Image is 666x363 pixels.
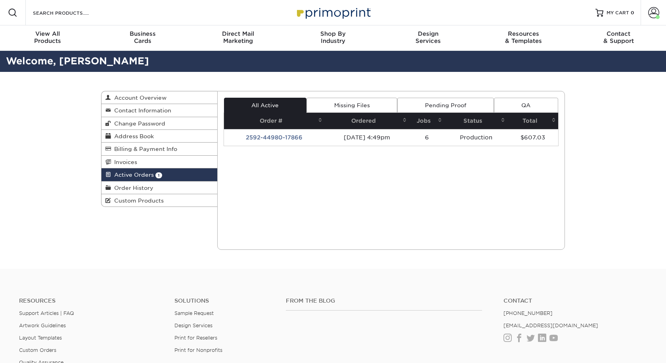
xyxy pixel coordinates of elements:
[19,310,74,316] a: Support Articles | FAQ
[285,30,381,37] span: Shop By
[174,310,214,316] a: Sample Request
[111,197,164,204] span: Custom Products
[507,129,558,146] td: $607.03
[409,113,444,129] th: Jobs
[381,30,476,44] div: Services
[224,98,306,113] a: All Active
[111,107,171,114] span: Contact Information
[95,25,190,51] a: BusinessCards
[285,25,381,51] a: Shop ByIndustry
[174,347,222,353] a: Print for Nonprofits
[111,159,137,165] span: Invoices
[607,10,629,16] span: MY CART
[101,91,217,104] a: Account Overview
[111,95,166,101] span: Account Overview
[111,120,165,127] span: Change Password
[571,25,666,51] a: Contact& Support
[503,310,553,316] a: [PHONE_NUMBER]
[476,25,571,51] a: Resources& Templates
[571,30,666,37] span: Contact
[19,347,56,353] a: Custom Orders
[101,168,217,181] a: Active Orders 1
[101,156,217,168] a: Invoices
[19,335,62,341] a: Layout Templates
[286,297,482,304] h4: From the Blog
[19,297,163,304] h4: Resources
[190,30,285,37] span: Direct Mail
[285,30,381,44] div: Industry
[306,98,397,113] a: Missing Files
[444,113,507,129] th: Status
[476,30,571,37] span: Resources
[293,4,373,21] img: Primoprint
[224,113,325,129] th: Order #
[174,297,274,304] h4: Solutions
[571,30,666,44] div: & Support
[190,30,285,44] div: Marketing
[95,30,190,37] span: Business
[95,30,190,44] div: Cards
[111,146,177,152] span: Billing & Payment Info
[174,322,212,328] a: Design Services
[224,129,325,146] td: 2592-44980-17866
[101,104,217,117] a: Contact Information
[101,130,217,143] a: Address Book
[101,194,217,207] a: Custom Products
[111,172,154,178] span: Active Orders
[325,129,410,146] td: [DATE] 4:49pm
[397,98,494,113] a: Pending Proof
[101,143,217,155] a: Billing & Payment Info
[19,322,66,328] a: Artwork Guidelines
[174,335,217,341] a: Print for Resellers
[190,25,285,51] a: Direct MailMarketing
[507,113,558,129] th: Total
[444,129,507,146] td: Production
[325,113,410,129] th: Ordered
[101,181,217,194] a: Order History
[155,172,162,178] span: 1
[381,30,476,37] span: Design
[476,30,571,44] div: & Templates
[409,129,444,146] td: 6
[503,322,598,328] a: [EMAIL_ADDRESS][DOMAIN_NAME]
[111,133,154,139] span: Address Book
[32,8,109,17] input: SEARCH PRODUCTS.....
[381,25,476,51] a: DesignServices
[494,98,558,113] a: QA
[503,297,647,304] a: Contact
[631,10,634,15] span: 0
[111,185,153,191] span: Order History
[101,117,217,130] a: Change Password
